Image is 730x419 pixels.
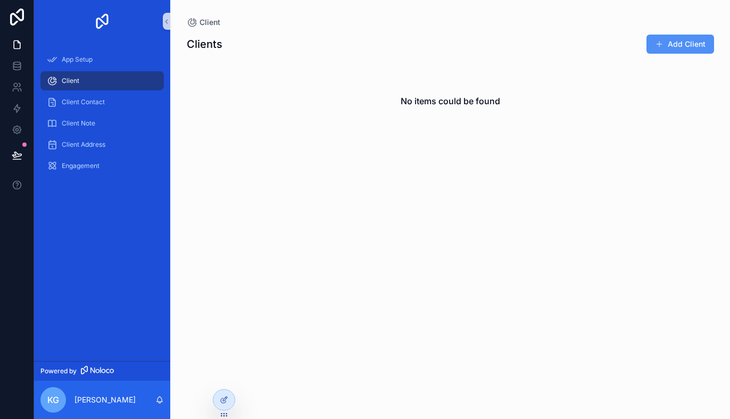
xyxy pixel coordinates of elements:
a: Client Note [40,114,164,133]
div: scrollable content [34,43,170,189]
a: Powered by [34,361,170,381]
a: App Setup [40,50,164,69]
span: App Setup [62,55,93,64]
h2: No items could be found [401,95,500,107]
a: Client Address [40,135,164,154]
span: Client [62,77,79,85]
span: Kg [47,393,59,406]
a: Client Contact [40,93,164,112]
span: Client Note [62,119,95,128]
span: Client Contact [62,98,105,106]
button: Add Client [646,35,714,54]
span: Powered by [40,367,77,375]
span: Client [200,17,220,28]
img: App logo [94,13,111,30]
h1: Clients [187,37,222,52]
a: Client [40,71,164,90]
a: Client [187,17,220,28]
span: Client Address [62,140,105,149]
p: [PERSON_NAME] [74,395,136,405]
span: Engagement [62,162,99,170]
a: Engagement [40,156,164,175]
